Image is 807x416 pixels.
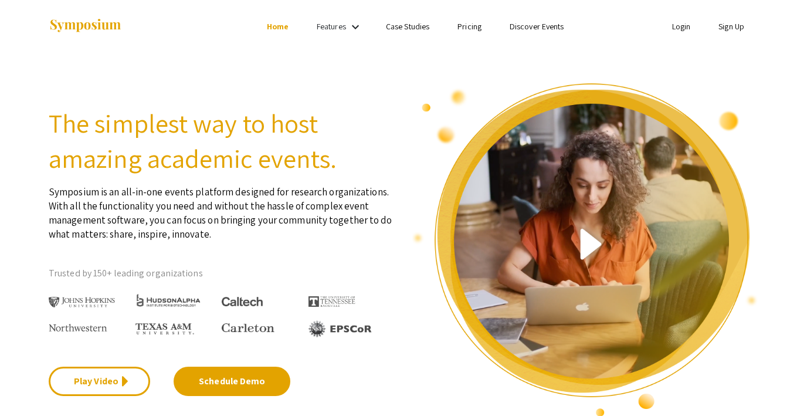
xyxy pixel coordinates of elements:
a: Pricing [457,21,482,32]
a: Home [267,21,289,32]
a: Play Video [49,367,150,396]
a: Login [672,21,691,32]
p: Trusted by 150+ leading organizations [49,265,395,282]
a: Sign Up [718,21,744,32]
a: Schedule Demo [174,367,290,396]
img: HudsonAlpha [135,293,202,307]
a: Discover Events [510,21,564,32]
img: Northwestern [49,324,107,331]
img: EPSCOR [308,320,373,337]
img: Caltech [222,297,263,307]
img: Johns Hopkins University [49,297,115,308]
img: Carleton [222,323,274,333]
p: Symposium is an all-in-one events platform designed for research organizations. With all the func... [49,176,395,241]
a: Case Studies [386,21,429,32]
mat-icon: Expand Features list [348,20,362,34]
a: Features [317,21,346,32]
img: Symposium by ForagerOne [49,18,122,34]
img: The University of Tennessee [308,296,355,307]
h2: The simplest way to host amazing academic events. [49,106,395,176]
img: Texas A&M University [135,323,194,335]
